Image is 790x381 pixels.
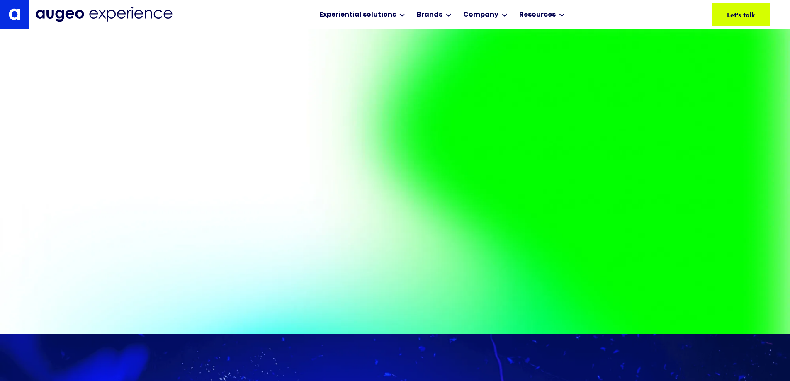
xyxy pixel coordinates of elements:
[319,10,396,20] div: Experiential solutions
[36,7,173,22] img: Augeo Experience business unit full logo in midnight blue.
[712,3,770,26] a: Let's talk
[9,8,20,20] img: Augeo's "a" monogram decorative logo in white.
[519,10,556,20] div: Resources
[463,10,498,20] div: Company
[417,10,442,20] div: Brands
